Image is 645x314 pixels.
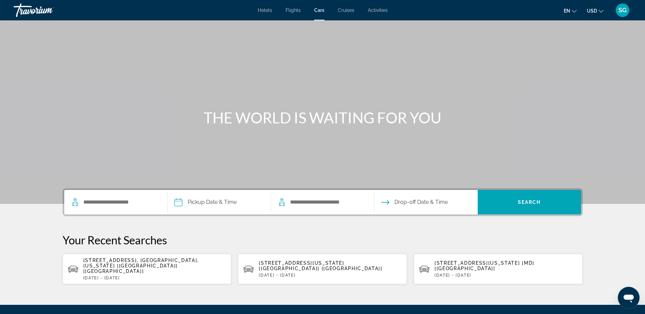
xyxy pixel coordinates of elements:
div: Search widget [64,190,581,214]
span: SG [618,7,627,14]
button: [STREET_ADDRESS], [GEOGRAPHIC_DATA], [US_STATE] [[GEOGRAPHIC_DATA]] [[GEOGRAPHIC_DATA]][DATE] - [... [63,254,232,284]
button: Change language [564,6,577,16]
span: Drop-off Date & Time [394,197,448,207]
span: [STREET_ADDRESS][US_STATE] [[GEOGRAPHIC_DATA]] [[GEOGRAPHIC_DATA]] [259,260,383,271]
p: [DATE] - [DATE] [259,273,402,278]
a: Flights [286,7,301,13]
button: Pickup date [174,190,237,214]
p: [DATE] - [DATE] [435,273,577,278]
button: [STREET_ADDRESS][US_STATE] [[GEOGRAPHIC_DATA]] [[GEOGRAPHIC_DATA]][DATE] - [DATE] [238,254,407,284]
p: Your Recent Searches [63,233,583,247]
a: Activities [368,7,388,13]
a: Travorium [14,1,82,19]
button: User Menu [614,3,631,17]
a: Cruises [338,7,354,13]
span: en [564,8,570,14]
iframe: Button to launch messaging window [618,287,640,309]
button: Search [478,190,581,214]
a: Cars [314,7,324,13]
button: [STREET_ADDRESS][US_STATE] [MD] [[GEOGRAPHIC_DATA]][DATE] - [DATE] [414,254,583,284]
span: USD [587,8,597,14]
input: Search pickup location [83,197,157,207]
button: Open drop-off date and time picker [381,190,448,214]
span: Search [518,199,541,205]
a: Hotels [258,7,272,13]
input: Search dropoff location [289,197,364,207]
h1: THE WORLD IS WAITING FOR YOU [195,109,450,126]
span: [STREET_ADDRESS], [GEOGRAPHIC_DATA], [US_STATE] [[GEOGRAPHIC_DATA]] [[GEOGRAPHIC_DATA]] [83,258,199,274]
p: [DATE] - [DATE] [83,276,226,280]
button: Change currency [587,6,604,16]
span: [STREET_ADDRESS][US_STATE] [MD] [[GEOGRAPHIC_DATA]] [435,260,534,271]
